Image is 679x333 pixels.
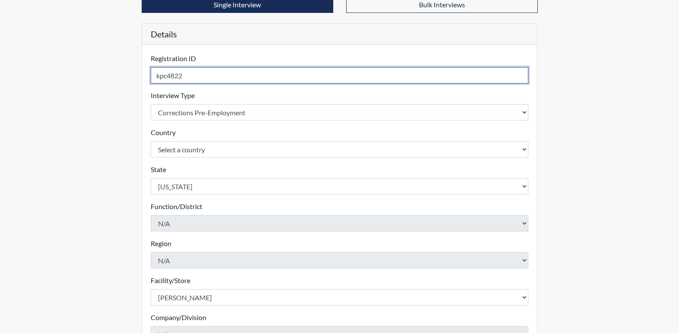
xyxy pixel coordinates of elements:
[142,24,537,45] h5: Details
[151,53,196,64] label: Registration ID
[151,127,176,138] label: Country
[151,238,171,249] label: Region
[151,67,529,83] input: Insert a Registration ID, which needs to be a unique alphanumeric value for each interviewee
[151,201,202,212] label: Function/District
[151,275,190,286] label: Facility/Store
[151,164,166,175] label: State
[151,90,195,101] label: Interview Type
[151,312,206,323] label: Company/Division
